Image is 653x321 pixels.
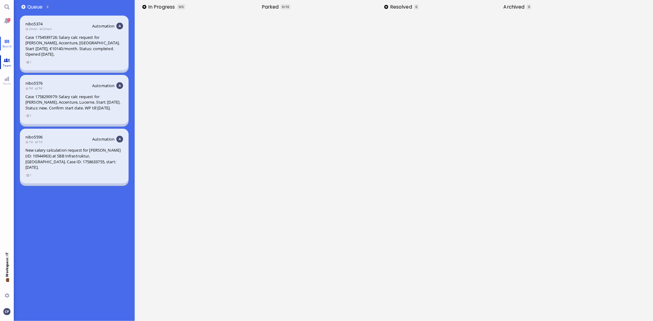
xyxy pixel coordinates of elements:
[2,81,12,86] span: Stats
[181,5,184,9] span: /5
[27,3,45,10] span: Queue
[25,27,39,31] span: 2mon
[25,86,35,90] span: 9d
[25,134,43,140] a: nibo5596
[384,5,388,9] button: Add
[92,136,114,142] span: Automation
[3,308,10,315] img: You
[25,147,123,170] div: New salary calculation request for [PERSON_NAME] (ID: 10944963) at SBB Infrastruktur, [GEOGRAPHIC...
[390,3,414,10] span: Resolved
[142,5,146,9] button: Add
[179,5,181,9] span: 0
[1,44,13,48] span: Board
[148,3,177,10] span: In progress
[47,5,48,9] span: 3
[26,113,32,118] span: view 1 items
[282,5,284,9] span: 0
[25,80,43,86] a: nibo5576
[25,21,43,27] a: nibo5374
[284,5,289,9] span: /10
[92,23,114,29] span: Automation
[504,3,527,10] span: Archived
[25,140,35,144] span: 7d
[116,82,123,89] img: Aut
[39,27,54,31] span: 2mon
[8,18,10,22] span: 1
[116,23,123,29] img: Aut
[25,35,123,57] div: Case 1754939726: Salary calc request for [PERSON_NAME], Accenture, [GEOGRAPHIC_DATA]. Start [DATE...
[35,140,44,144] span: 7d
[35,86,44,90] span: 9d
[116,136,123,142] img: Aut
[26,60,32,65] span: view 1 items
[1,63,13,68] span: Team
[5,277,9,291] span: 💼 Workspace: IT
[92,83,114,88] span: Automation
[26,172,32,178] span: view 1 items
[25,94,123,111] div: Case 1758290979: Salary calc request for [PERSON_NAME], Accenture, Lucerne. Start: [DATE]. Status...
[21,5,25,9] button: Add
[528,5,530,9] span: 0
[415,5,417,9] span: 0
[262,3,281,10] span: Parked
